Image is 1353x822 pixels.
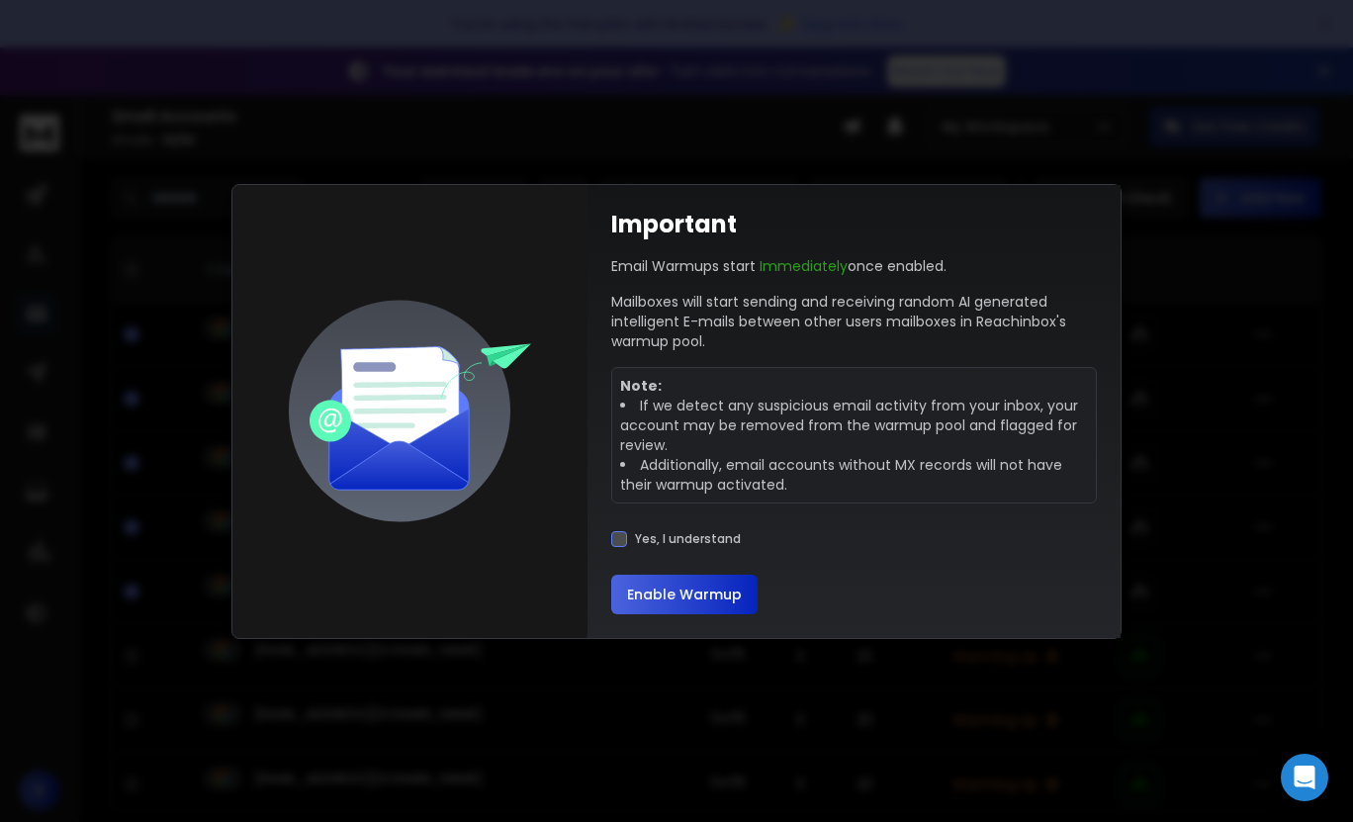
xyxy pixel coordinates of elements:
[611,575,758,614] button: Enable Warmup
[1281,754,1328,801] div: Open Intercom Messenger
[611,256,947,276] p: Email Warmups start once enabled.
[620,376,1088,396] p: Note:
[611,209,737,240] h1: Important
[620,455,1088,495] li: Additionally, email accounts without MX records will not have their warmup activated.
[620,396,1088,455] li: If we detect any suspicious email activity from your inbox, your account may be removed from the ...
[760,256,848,276] span: Immediately
[635,531,741,547] label: Yes, I understand
[611,292,1097,351] p: Mailboxes will start sending and receiving random AI generated intelligent E-mails between other ...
